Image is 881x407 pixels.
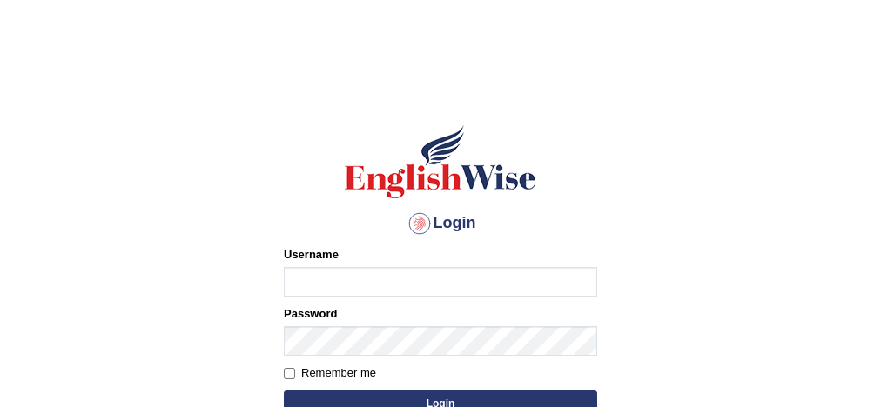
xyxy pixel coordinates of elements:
[284,246,339,263] label: Username
[284,364,376,382] label: Remember me
[284,368,295,379] input: Remember me
[284,210,597,237] h4: Login
[284,305,337,322] label: Password
[341,123,540,201] img: Logo of English Wise sign in for intelligent practice with AI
